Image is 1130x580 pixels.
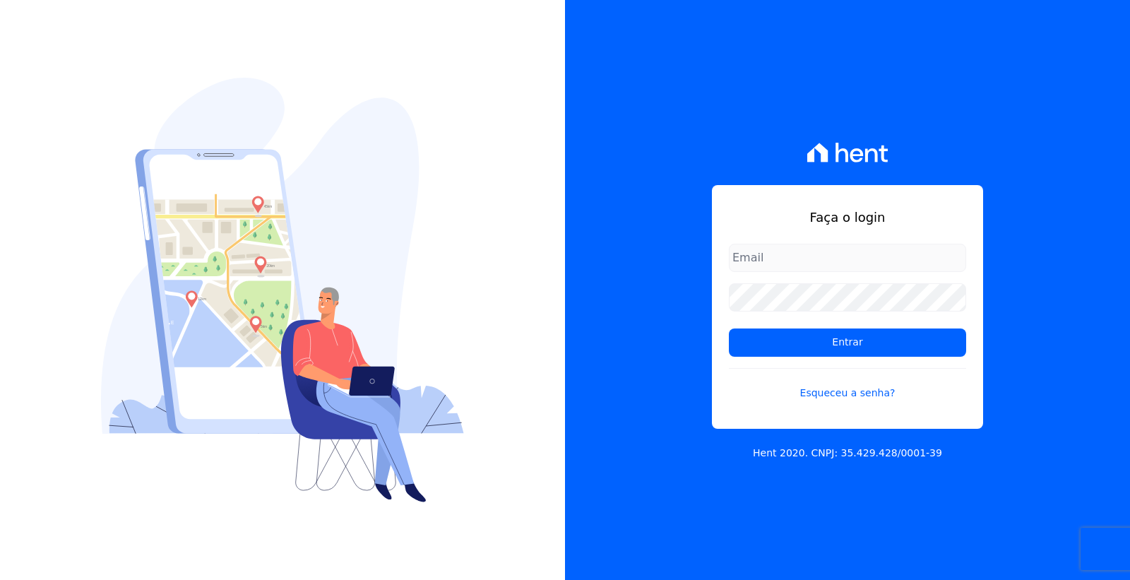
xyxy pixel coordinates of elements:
input: Entrar [729,329,966,357]
h1: Faça o login [729,208,966,227]
a: Esqueceu a senha? [729,368,966,401]
input: Email [729,244,966,272]
p: Hent 2020. CNPJ: 35.429.428/0001-39 [753,446,942,461]
img: Login [101,78,464,502]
